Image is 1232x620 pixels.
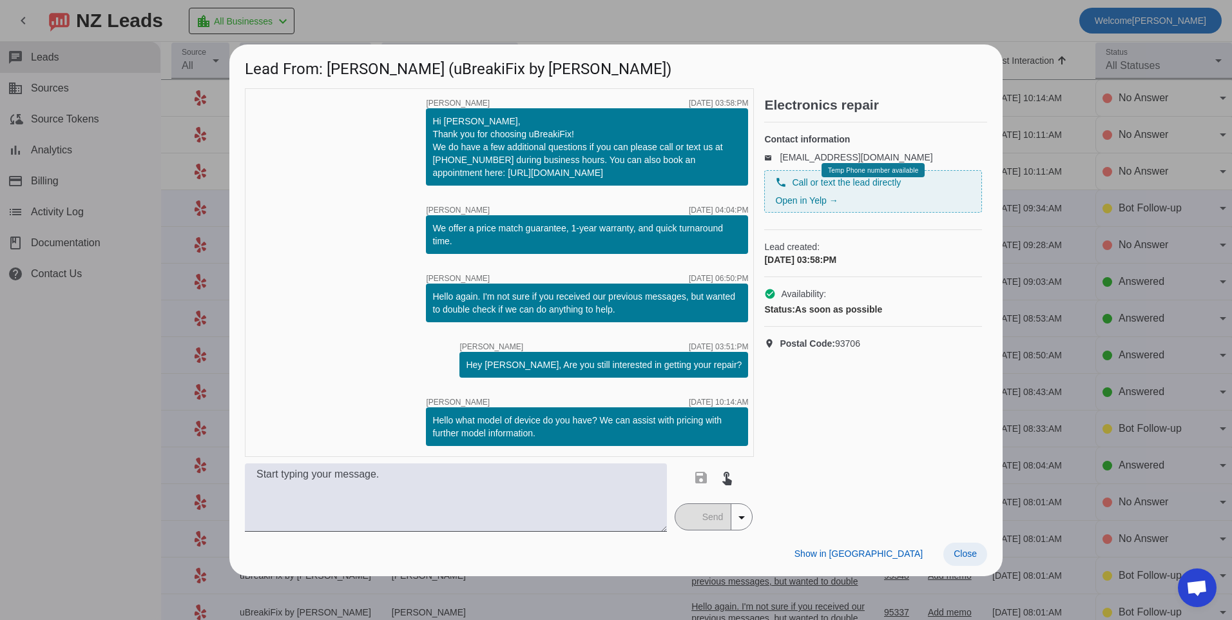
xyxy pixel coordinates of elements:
span: [PERSON_NAME] [426,206,490,214]
h1: Lead From: [PERSON_NAME] (uBreakiFix by [PERSON_NAME]) [229,44,1003,88]
span: Close [954,548,977,559]
h4: Contact information [764,133,982,146]
mat-icon: location_on [764,338,780,349]
div: [DATE] 06:50:PM [689,275,748,282]
span: Availability: [781,287,826,300]
span: Lead created: [764,240,982,253]
span: [PERSON_NAME] [426,275,490,282]
span: Call or text the lead directly [792,176,901,189]
mat-icon: arrow_drop_down [734,510,749,525]
div: Hello again. I'm not sure if you received our previous messages, but wanted to double check if we... [432,290,742,316]
div: [DATE] 10:14:AM [689,398,748,406]
div: As soon as possible [764,303,982,316]
span: [PERSON_NAME] [426,398,490,406]
mat-icon: touch_app [719,470,735,485]
span: 93706 [780,337,860,350]
div: Hi [PERSON_NAME], Thank you for choosing uBreakiFix! We do have a few additional questions if you... [432,115,742,179]
h2: Electronics repair [764,99,987,111]
mat-icon: phone [775,177,787,188]
div: [DATE] 03:51:PM [689,343,748,351]
span: [PERSON_NAME] [459,343,523,351]
span: Temp Phone number available [828,167,918,174]
div: Hello what model of device do you have? We can assist with pricing with further model information. [432,414,742,440]
div: [DATE] 03:58:PM [764,253,982,266]
mat-icon: check_circle [764,288,776,300]
span: [PERSON_NAME] [426,99,490,107]
div: Open chat [1178,568,1217,607]
div: [DATE] 04:04:PM [689,206,748,214]
strong: Status: [764,304,794,315]
a: [EMAIL_ADDRESS][DOMAIN_NAME] [780,152,932,162]
span: Show in [GEOGRAPHIC_DATA] [794,548,923,559]
div: We offer a price match guarantee, 1-year warranty, and quick turnaround time.​ [432,222,742,247]
div: [DATE] 03:58:PM [689,99,748,107]
a: Open in Yelp → [775,195,838,206]
div: Hey [PERSON_NAME], Are you still interested in getting your repair?​ [466,358,742,371]
mat-icon: email [764,154,780,160]
strong: Postal Code: [780,338,835,349]
button: Close [943,543,987,566]
button: Show in [GEOGRAPHIC_DATA] [784,543,933,566]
